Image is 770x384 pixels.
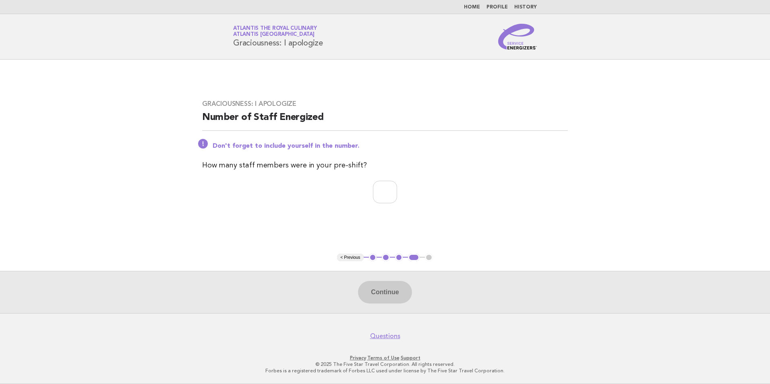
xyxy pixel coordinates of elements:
[350,355,366,361] a: Privacy
[369,254,377,262] button: 1
[382,254,390,262] button: 2
[213,142,568,150] p: Don't forget to include yourself in the number.
[464,5,480,10] a: Home
[139,355,631,361] p: · ·
[233,26,323,47] h1: Graciousness: I apologize
[233,26,317,37] a: Atlantis the Royal CulinaryAtlantis [GEOGRAPHIC_DATA]
[514,5,537,10] a: History
[202,160,568,171] p: How many staff members were in your pre-shift?
[202,100,568,108] h3: Graciousness: I apologize
[370,332,400,340] a: Questions
[337,254,363,262] button: < Previous
[233,32,315,37] span: Atlantis [GEOGRAPHIC_DATA]
[367,355,399,361] a: Terms of Use
[139,361,631,367] p: © 2025 The Five Star Travel Corporation. All rights reserved.
[486,5,508,10] a: Profile
[202,111,568,131] h2: Number of Staff Energized
[401,355,420,361] a: Support
[395,254,403,262] button: 3
[139,367,631,374] p: Forbes is a registered trademark of Forbes LLC used under license by The Five Star Travel Corpora...
[408,254,420,262] button: 4
[498,24,537,50] img: Service Energizers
